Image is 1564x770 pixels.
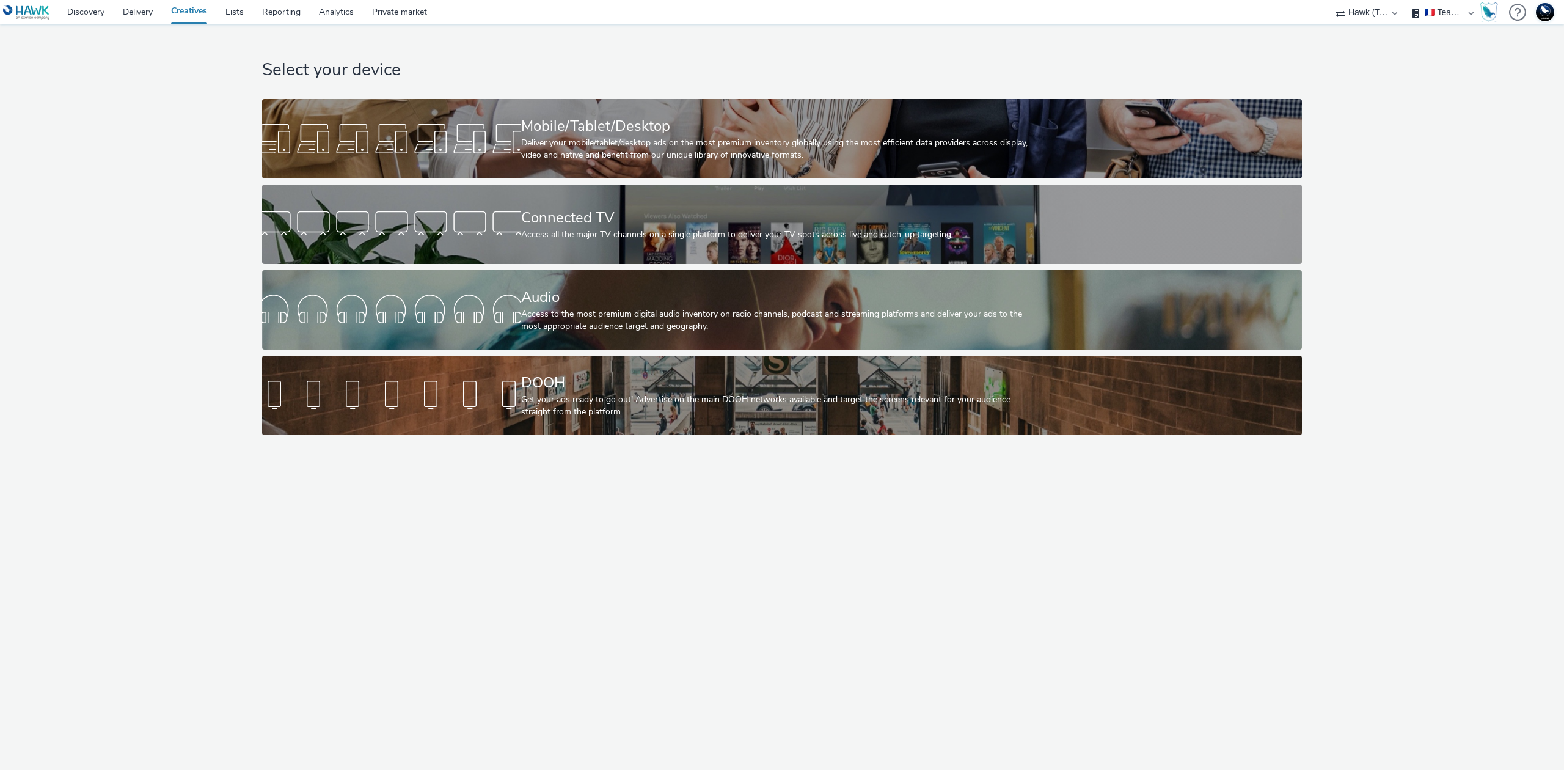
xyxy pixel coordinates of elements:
[1536,3,1554,21] img: Support Hawk
[1480,2,1498,22] img: Hawk Academy
[521,394,1039,419] div: Get your ads ready to go out! Advertise on the main DOOH networks available and target the screen...
[521,372,1039,394] div: DOOH
[521,116,1039,137] div: Mobile/Tablet/Desktop
[1480,2,1503,22] a: Hawk Academy
[521,308,1039,333] div: Access to the most premium digital audio inventory on radio channels, podcast and streaming platf...
[262,59,1302,82] h1: Select your device
[521,287,1039,308] div: Audio
[262,185,1302,264] a: Connected TVAccess all the major TV channels on a single platform to deliver your TV spots across...
[262,356,1302,435] a: DOOHGet your ads ready to go out! Advertise on the main DOOH networks available and target the sc...
[262,99,1302,178] a: Mobile/Tablet/DesktopDeliver your mobile/tablet/desktop ads on the most premium inventory globall...
[3,5,50,20] img: undefined Logo
[521,207,1039,229] div: Connected TV
[262,270,1302,350] a: AudioAccess to the most premium digital audio inventory on radio channels, podcast and streaming ...
[521,137,1039,162] div: Deliver your mobile/tablet/desktop ads on the most premium inventory globally using the most effi...
[521,229,1039,241] div: Access all the major TV channels on a single platform to deliver your TV spots across live and ca...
